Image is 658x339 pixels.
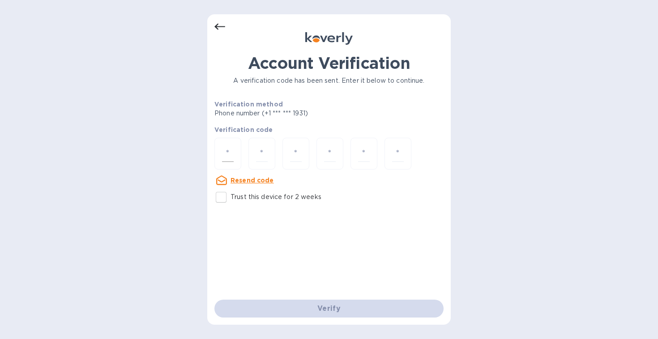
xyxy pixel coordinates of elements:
p: Verification code [214,125,444,134]
p: Trust this device for 2 weeks [231,192,321,202]
b: Verification method [214,101,283,108]
h1: Account Verification [214,54,444,72]
p: A verification code has been sent. Enter it below to continue. [214,76,444,85]
p: Phone number (+1 *** *** 1931) [214,109,376,118]
u: Resend code [231,177,274,184]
